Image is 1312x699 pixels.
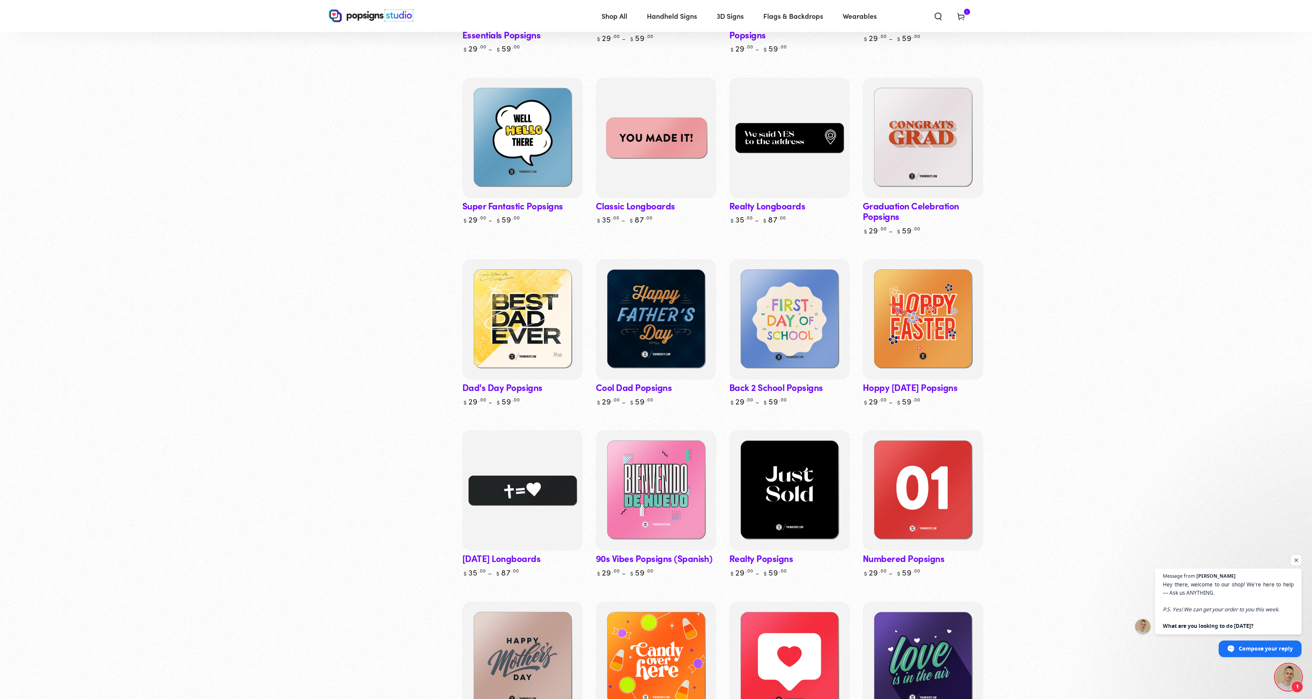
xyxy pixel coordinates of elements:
a: Graduation Celebration PopsignsGraduation Celebration Popsigns [863,78,983,198]
summary: Search our site [927,6,950,25]
a: Realty PopsignsRealty Popsigns [729,430,850,551]
span: Message from [1163,573,1195,578]
a: Super Fantastic PopsignsSuper Fantastic Popsigns [462,78,583,198]
span: [PERSON_NAME] [1196,573,1236,578]
a: Classic LongboardsClassic Longboards [596,78,716,198]
a: Shop All [595,4,634,27]
span: Flags & Backdrops [763,10,823,22]
a: Wearables [836,4,883,27]
a: Dad&Dad& [462,259,583,380]
a: 3D Signs [710,4,750,27]
a: Realty LongboardsRealty Longboards [729,78,850,198]
span: Shop All [601,10,627,22]
span: Hey there, welcome to our shop! We're here to help — Ask us ANYTHING. [1163,580,1294,630]
img: Classic Longboards [594,76,718,200]
a: Flags & Backdrops [757,4,830,27]
span: 1 [1291,681,1303,693]
span: Compose your reply [1239,641,1293,656]
span: 3D Signs [717,10,744,22]
a: Handheld Signs [640,4,704,27]
a: Hoppy Easter PopsignsHoppy Easter Popsigns [863,259,983,380]
a: Numbered PopsignsNumbered Popsigns [863,430,983,551]
a: 90s Vibes Popsigns (Spanish)90s Vibes Popsigns (Spanish) [596,430,716,551]
span: 1 [966,9,968,15]
span: Handheld Signs [647,10,697,22]
a: Back 2 School PopsignsBack 2 School Popsigns [729,259,850,380]
span: Wearables [843,10,877,22]
a: Cool Dad PopsignsCool Dad Popsigns [596,259,716,380]
div: Open chat [1275,664,1302,690]
a: Easter LongboardsEaster Longboards [462,430,583,551]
